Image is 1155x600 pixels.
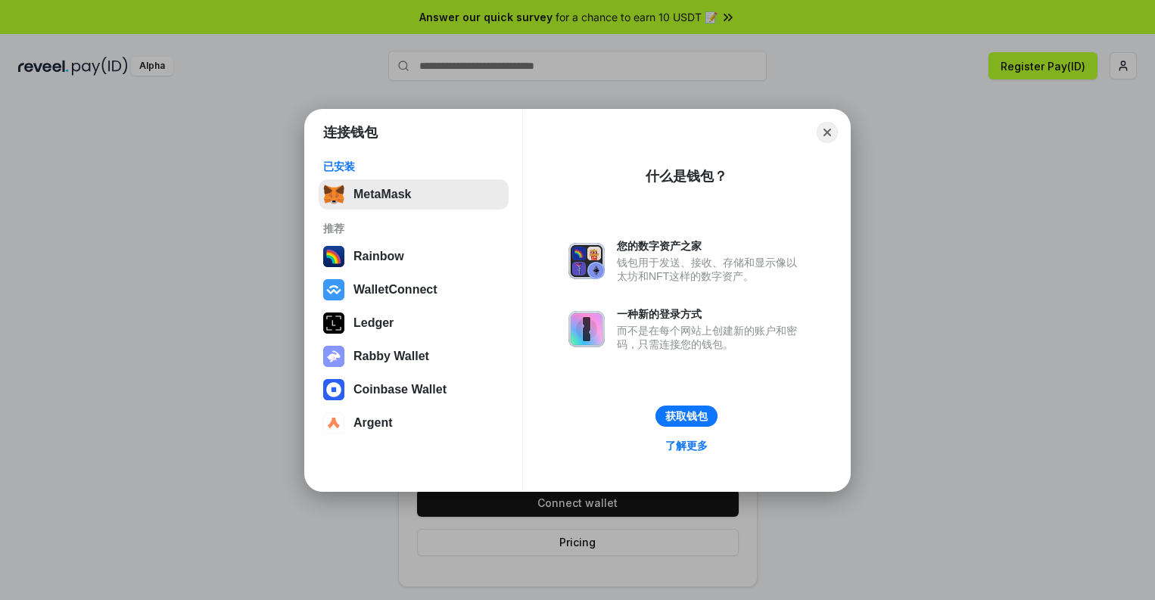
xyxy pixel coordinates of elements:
div: 钱包用于发送、接收、存储和显示像以太坊和NFT这样的数字资产。 [617,256,805,283]
div: Rabby Wallet [353,350,429,363]
img: svg+xml,%3Csvg%20fill%3D%22none%22%20height%3D%2233%22%20viewBox%3D%220%200%2035%2033%22%20width%... [323,184,344,205]
div: WalletConnect [353,283,437,297]
img: svg+xml,%3Csvg%20xmlns%3D%22http%3A%2F%2Fwww.w3.org%2F2000%2Fsvg%22%20fill%3D%22none%22%20viewBox... [568,243,605,279]
img: svg+xml,%3Csvg%20xmlns%3D%22http%3A%2F%2Fwww.w3.org%2F2000%2Fsvg%22%20width%3D%2228%22%20height%3... [323,312,344,334]
img: svg+xml,%3Csvg%20width%3D%2228%22%20height%3D%2228%22%20viewBox%3D%220%200%2028%2028%22%20fill%3D... [323,412,344,434]
h1: 连接钱包 [323,123,378,141]
button: WalletConnect [319,275,509,305]
div: 已安装 [323,160,504,173]
button: Rainbow [319,241,509,272]
div: 获取钱包 [665,409,708,423]
div: 了解更多 [665,439,708,452]
button: Close [817,122,838,143]
img: svg+xml,%3Csvg%20xmlns%3D%22http%3A%2F%2Fwww.w3.org%2F2000%2Fsvg%22%20fill%3D%22none%22%20viewBox... [323,346,344,367]
img: svg+xml,%3Csvg%20width%3D%22120%22%20height%3D%22120%22%20viewBox%3D%220%200%20120%20120%22%20fil... [323,246,344,267]
button: Ledger [319,308,509,338]
div: 推荐 [323,222,504,235]
button: Rabby Wallet [319,341,509,372]
button: MetaMask [319,179,509,210]
div: MetaMask [353,188,411,201]
div: 而不是在每个网站上创建新的账户和密码，只需连接您的钱包。 [617,324,805,351]
button: Argent [319,408,509,438]
img: svg+xml,%3Csvg%20width%3D%2228%22%20height%3D%2228%22%20viewBox%3D%220%200%2028%2028%22%20fill%3D... [323,379,344,400]
div: 您的数字资产之家 [617,239,805,253]
button: Coinbase Wallet [319,375,509,405]
div: 一种新的登录方式 [617,307,805,321]
div: Argent [353,416,393,430]
img: svg+xml,%3Csvg%20xmlns%3D%22http%3A%2F%2Fwww.w3.org%2F2000%2Fsvg%22%20fill%3D%22none%22%20viewBox... [568,311,605,347]
div: Rainbow [353,250,404,263]
div: Coinbase Wallet [353,383,447,396]
div: 什么是钱包？ [646,167,727,185]
div: Ledger [353,316,394,330]
img: svg+xml,%3Csvg%20width%3D%2228%22%20height%3D%2228%22%20viewBox%3D%220%200%2028%2028%22%20fill%3D... [323,279,344,300]
a: 了解更多 [656,436,717,455]
button: 获取钱包 [655,406,718,427]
